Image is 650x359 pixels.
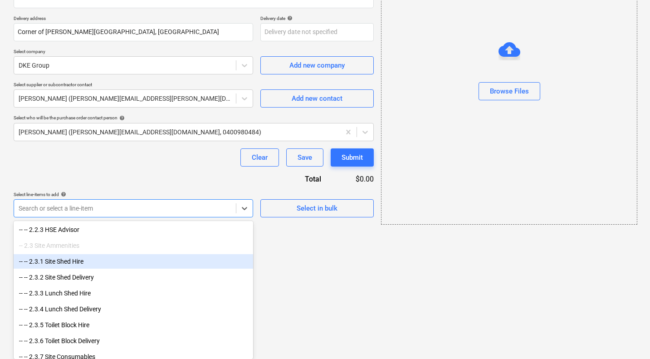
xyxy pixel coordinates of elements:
[252,152,268,163] div: Clear
[14,286,253,300] div: -- -- 2.3.3 Lunch Shed Hire
[260,15,374,21] div: Delivery date
[285,15,293,21] span: help
[605,315,650,359] iframe: Chat Widget
[260,56,374,74] button: Add new company
[490,85,529,97] div: Browse Files
[342,152,363,163] div: Submit
[14,318,253,332] div: -- -- 2.3.5 Toilet Block Hire
[14,192,253,197] div: Select line-items to add
[117,115,125,121] span: help
[286,148,323,167] button: Save
[14,115,374,121] div: Select who will be the purchase order contact person
[260,23,374,41] input: Delivery date not specified
[59,192,66,197] span: help
[331,148,374,167] button: Submit
[336,174,374,184] div: $0.00
[298,152,312,163] div: Save
[14,82,253,89] p: Select supplier or subcontractor contact
[14,49,253,56] p: Select company
[14,222,253,237] div: -- -- 2.2.3 HSE Advisor
[292,93,342,104] div: Add new contact
[14,238,253,253] div: -- 2.3 Site Ammenities
[14,334,253,348] div: -- -- 2.3.6 Toilet Block Delivery
[260,89,374,108] button: Add new contact
[256,174,336,184] div: Total
[297,202,337,214] div: Select in bulk
[260,199,374,217] button: Select in bulk
[14,254,253,269] div: -- -- 2.3.1 Site Shed Hire
[289,59,345,71] div: Add new company
[14,23,253,41] input: Delivery address
[240,148,279,167] button: Clear
[14,302,253,316] div: -- -- 2.3.4 Lunch Shed Delivery
[479,82,540,100] button: Browse Files
[14,270,253,285] div: -- -- 2.3.2 Site Shed Delivery
[14,15,253,23] p: Delivery address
